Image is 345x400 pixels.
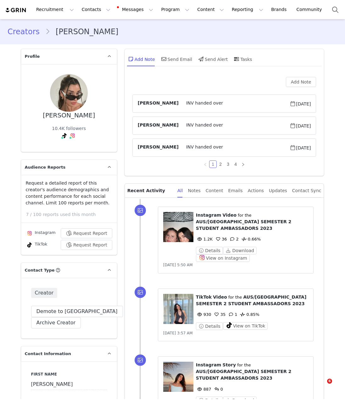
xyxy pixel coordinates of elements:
[196,387,211,392] span: 887
[8,26,45,37] a: Creators
[203,163,207,166] i: icon: left
[314,379,329,394] iframe: Intercom live chat
[293,3,329,17] a: Community
[138,144,179,151] span: [PERSON_NAME]
[196,322,223,330] button: Details
[78,3,114,17] button: Contacts
[27,231,32,236] img: instagram.svg
[196,237,213,241] span: 1.2K
[127,51,155,67] div: Add Note
[138,100,179,107] span: [PERSON_NAME]
[52,125,86,132] div: 10.4K followers
[25,351,71,357] span: Contact Information
[26,230,56,237] div: Instagram
[61,228,112,238] button: Request Report
[223,247,257,254] button: Download
[196,247,223,254] button: Details
[50,74,88,112] img: 4f6d4a49-da3b-49cf-a764-0d4757b3596a.jpg
[196,362,309,381] p: ⁨ ⁩ ⁨ ⁩ for the ⁨ ⁩
[196,219,292,231] span: AUS/[GEOGRAPHIC_DATA] SEMESTER 2 STUDENT AMBASSADORS 2023
[196,256,250,260] a: View on Instagram
[228,184,243,198] div: Emails
[223,213,237,218] span: Video
[248,184,264,198] div: Actions
[32,3,78,17] button: Recruitment
[223,322,268,330] button: View on TikTok
[239,160,247,168] li: Next Page
[267,3,292,17] a: Brands
[179,122,290,129] span: INV handed over
[290,100,311,107] span: [DATE]
[196,295,307,306] span: AUS/[GEOGRAPHIC_DATA] SEMESTER 2 STUDENT AMBASSADORS 2023
[179,144,290,151] span: INV handed over
[232,161,239,168] a: 4
[227,312,237,317] span: 1
[26,180,112,206] p: Request a detailed report of this creator's audience demographics and content performance for eac...
[138,122,179,129] span: [PERSON_NAME]
[217,161,224,168] a: 2
[223,324,268,329] a: View on TikTok
[196,212,309,232] p: ⁨ ⁩ ⁨ ⁩ for the ⁨ ⁩
[228,3,267,17] button: Reporting
[31,371,107,377] label: First Name
[196,295,212,300] span: TikTok
[232,160,239,168] li: 4
[223,362,236,367] span: Story
[193,3,228,17] button: Content
[292,184,321,198] div: Contact Sync
[26,211,117,218] p: 7 / 100 reports used this month
[209,161,216,168] a: 1
[188,184,200,198] div: Notes
[327,379,332,384] span: 6
[61,240,112,250] button: Request Report
[25,267,55,273] span: Contact Type
[328,3,342,17] button: Search
[127,184,172,197] p: Recent Activity
[240,237,261,241] span: 0.66%
[213,295,227,300] span: Video
[114,3,157,17] button: Messages
[196,213,221,218] span: Instagram
[31,306,123,317] button: Demote to [GEOGRAPHIC_DATA]
[206,184,223,198] div: Content
[25,53,40,60] span: Profile
[290,144,311,151] span: [DATE]
[217,160,224,168] li: 2
[225,161,231,168] a: 3
[163,263,193,267] span: [DATE] 5:50 AM
[214,237,227,241] span: 36
[31,288,58,298] span: Creator
[157,3,193,17] button: Program
[31,317,81,328] button: Archive Creator
[213,312,226,317] span: 35
[177,184,183,198] div: All
[269,184,287,198] div: Updates
[160,51,192,67] div: Send Email
[202,160,209,168] li: Previous Page
[5,7,27,13] img: grin logo
[196,362,221,367] span: Instagram
[290,122,311,129] span: [DATE]
[26,241,47,249] div: TikTok
[25,164,66,170] span: Audience Reports
[43,112,95,119] div: [PERSON_NAME]
[241,163,245,166] i: icon: right
[196,294,309,307] p: ⁨ ⁩ ⁨ ⁩ for the ⁨ ⁩
[196,254,250,262] button: View on Instagram
[70,133,75,138] img: instagram.svg
[239,312,259,317] span: 0.85%
[286,77,316,87] button: Add Note
[197,51,228,67] div: Send Alert
[233,51,252,67] div: Tasks
[163,331,193,335] span: [DATE] 3:57 AM
[196,369,292,381] span: AUS/[GEOGRAPHIC_DATA] SEMESTER 2 STUDENT AMBASSADORS 2023
[229,237,239,241] span: 2
[179,100,290,107] span: INV handed over
[213,387,223,392] span: 0
[196,312,211,317] span: 930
